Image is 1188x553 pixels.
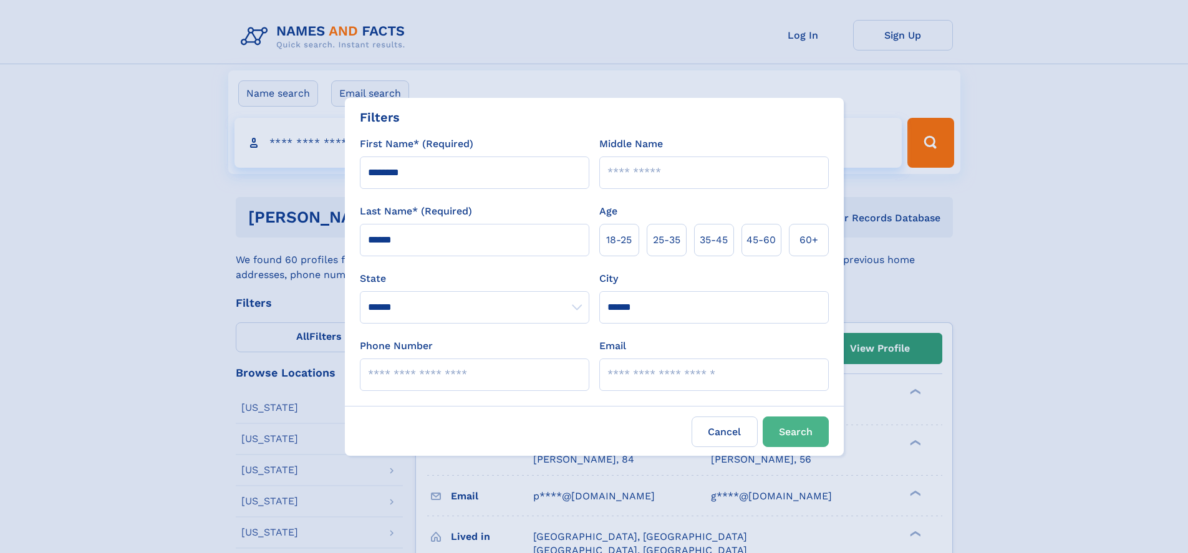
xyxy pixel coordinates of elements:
label: First Name* (Required) [360,137,473,151]
span: 25‑35 [653,233,680,248]
span: 45‑60 [746,233,776,248]
div: Filters [360,108,400,127]
label: Age [599,204,617,219]
label: Phone Number [360,339,433,353]
span: 18‑25 [606,233,632,248]
label: State [360,271,589,286]
button: Search [763,416,829,447]
label: City [599,271,618,286]
label: Last Name* (Required) [360,204,472,219]
label: Email [599,339,626,353]
span: 60+ [799,233,818,248]
label: Middle Name [599,137,663,151]
label: Cancel [692,416,758,447]
span: 35‑45 [700,233,728,248]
